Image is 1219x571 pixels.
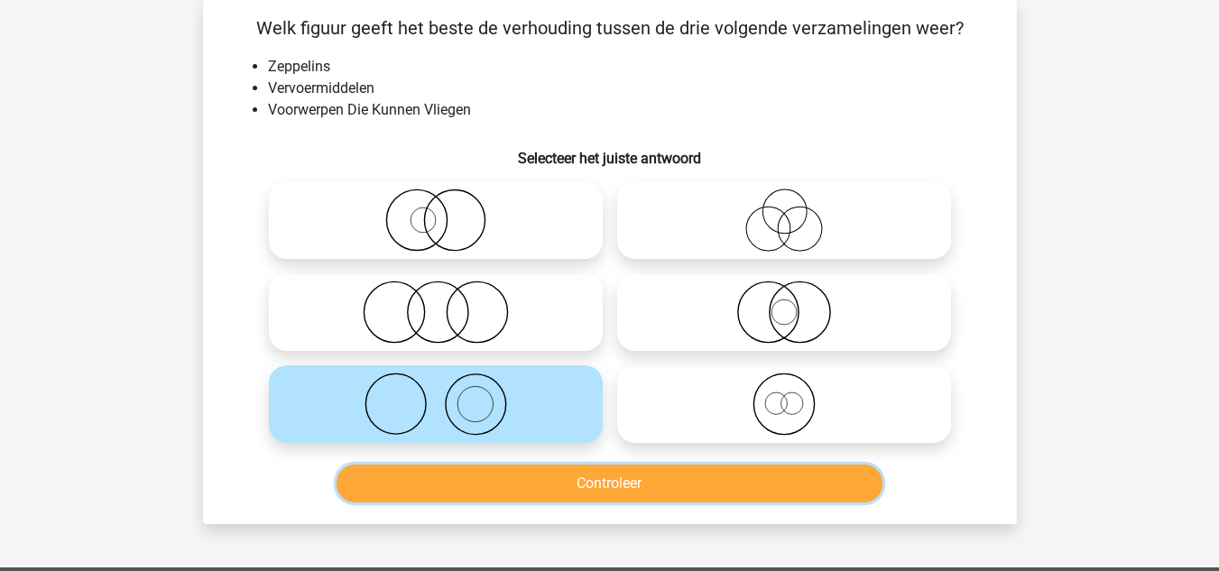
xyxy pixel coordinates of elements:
li: Voorwerpen Die Kunnen Vliegen [268,99,988,121]
li: Vervoermiddelen [268,78,988,99]
button: Controleer [337,465,882,502]
h6: Selecteer het juiste antwoord [232,135,988,167]
li: Zeppelins [268,56,988,78]
p: Welk figuur geeft het beste de verhouding tussen de drie volgende verzamelingen weer? [232,14,988,41]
